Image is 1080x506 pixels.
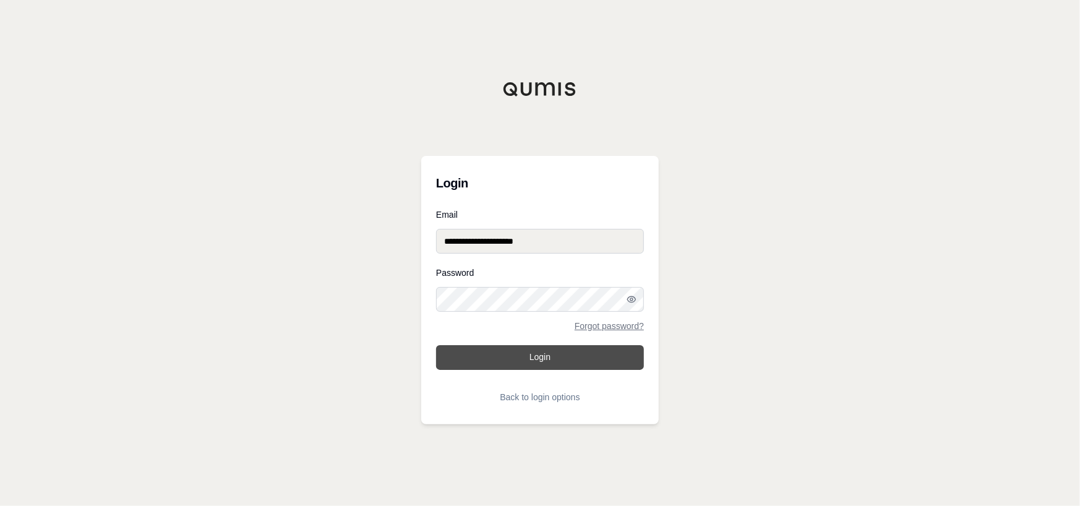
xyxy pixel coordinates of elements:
img: Qumis [503,82,577,96]
button: Login [436,345,644,370]
label: Password [436,268,644,277]
label: Email [436,210,644,219]
h3: Login [436,171,644,195]
a: Forgot password? [575,322,644,330]
button: Back to login options [436,385,644,410]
